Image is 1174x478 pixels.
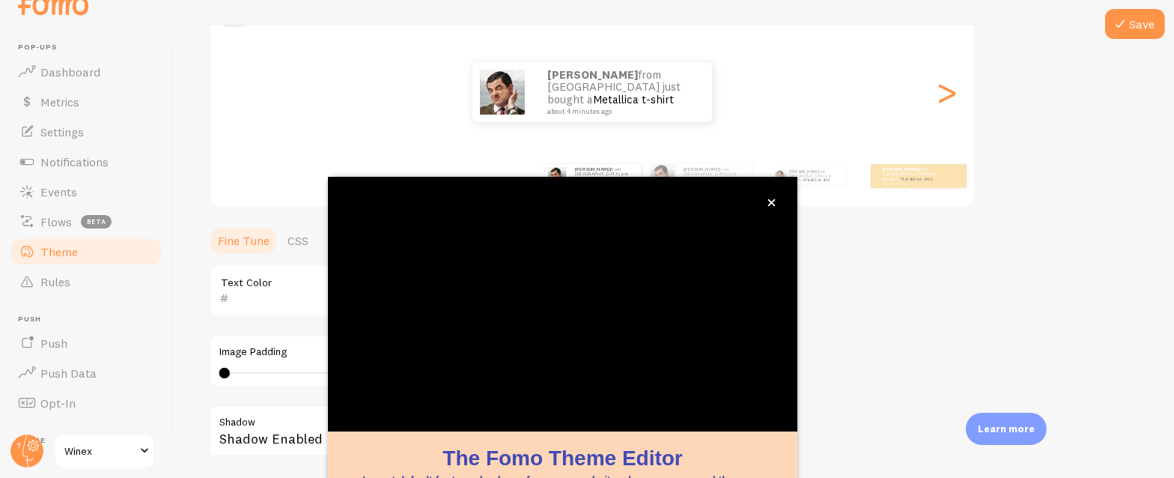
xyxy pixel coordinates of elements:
[9,388,163,418] a: Opt-In
[219,345,648,359] label: Image Padding
[9,177,163,207] a: Events
[209,226,279,255] a: Fine Tune
[684,166,720,172] strong: [PERSON_NAME]
[64,442,136,460] span: Winex
[480,70,525,115] img: Fomo
[9,147,163,177] a: Notifications
[40,336,67,351] span: Push
[547,69,697,115] p: from [GEOGRAPHIC_DATA] just bought a
[789,168,839,184] p: from [GEOGRAPHIC_DATA] just bought a
[764,195,779,211] button: close,
[40,396,76,411] span: Opt-In
[548,167,566,185] img: Fomo
[883,166,919,172] strong: [PERSON_NAME]
[9,87,163,117] a: Metrics
[346,444,779,473] h1: The Fomo Theme Editor
[40,124,84,139] span: Settings
[40,244,78,259] span: Theme
[901,176,933,182] a: Metallica t-shirt
[547,67,638,82] strong: [PERSON_NAME]
[40,274,70,289] span: Rules
[9,267,163,297] a: Rules
[40,366,97,381] span: Push Data
[593,92,674,106] a: Metallica t-shirt
[684,166,746,185] p: from [GEOGRAPHIC_DATA] just bought a
[978,422,1035,436] p: Learn more
[593,176,625,182] a: Metallica t-shirt
[9,328,163,358] a: Push
[575,166,635,185] p: from [GEOGRAPHIC_DATA] just bought a
[575,166,611,172] strong: [PERSON_NAME]
[9,117,163,147] a: Settings
[883,166,943,185] p: from [GEOGRAPHIC_DATA] just bought a
[9,237,163,267] a: Theme
[966,413,1047,445] div: Learn more
[40,64,100,79] span: Dashboard
[774,170,786,182] img: Fomo
[547,108,693,115] small: about 4 minutes ago
[804,178,830,182] a: Metallica t-shirt
[938,38,956,146] div: Next slide
[209,405,658,460] div: Shadow Enabled
[702,176,734,182] a: Metallica t-shirt
[18,315,163,324] span: Push
[651,164,675,188] img: Fomo
[883,182,941,185] small: about 4 minutes ago
[9,57,163,87] a: Dashboard
[9,207,163,237] a: Flows beta
[81,215,112,229] span: beta
[789,169,819,174] strong: [PERSON_NAME]
[1105,9,1165,39] button: Save
[9,358,163,388] a: Push Data
[40,184,77,199] span: Events
[40,94,79,109] span: Metrics
[40,154,109,169] span: Notifications
[40,214,72,229] span: Flows
[18,43,163,52] span: Pop-ups
[54,433,155,469] a: Winex
[279,226,317,255] a: CSS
